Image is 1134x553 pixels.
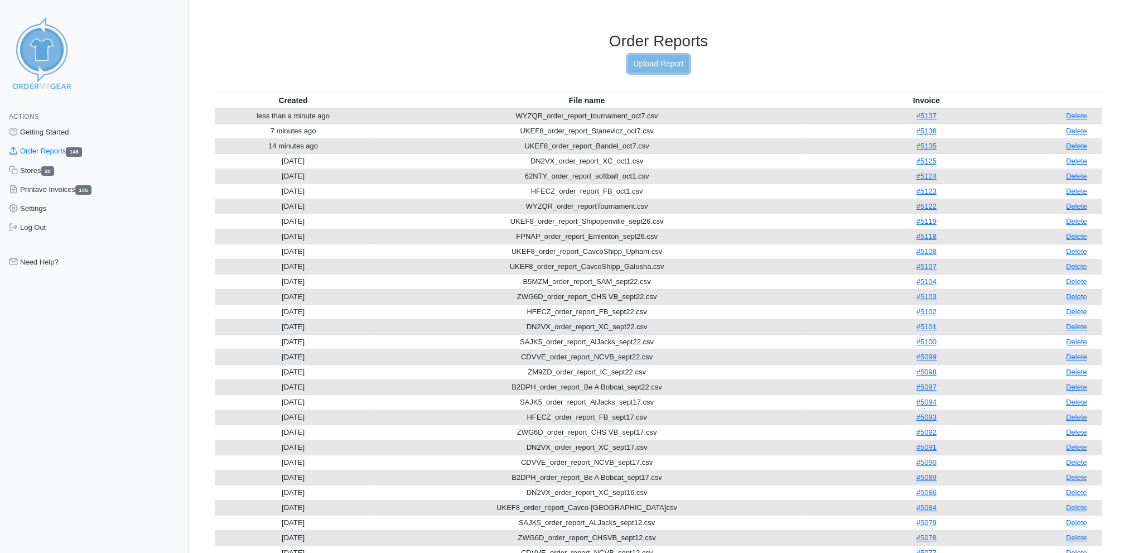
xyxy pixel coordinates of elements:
[1066,232,1087,241] a: Delete
[1066,127,1087,135] a: Delete
[916,187,937,195] a: #5123
[215,108,371,124] td: less than a minute ago
[215,425,371,440] td: [DATE]
[215,169,371,184] td: [DATE]
[371,289,802,304] td: ZWG6D_order_report_CHS VB_sept22.csv
[802,93,1051,108] th: Invoice
[215,395,371,410] td: [DATE]
[371,515,802,530] td: SAJK5_order_report_ALJacks_sept12.csv
[1066,338,1087,346] a: Delete
[371,93,802,108] th: File name
[916,112,937,120] a: #5137
[916,172,937,180] a: #5124
[916,338,937,346] a: #5100
[371,530,802,545] td: ZWG6D_order_report_CHSVB_sept12.csv
[371,470,802,485] td: B2DPH_order_report_Be A Bobcat_sept17.csv
[1066,383,1087,391] a: Delete
[215,530,371,545] td: [DATE]
[1066,353,1087,361] a: Delete
[215,470,371,485] td: [DATE]
[371,455,802,470] td: CDVVE_order_report_NCVB_sept17.csv
[1066,488,1087,497] a: Delete
[215,123,371,138] td: 7 minutes ago
[215,379,371,395] td: [DATE]
[1066,368,1087,376] a: Delete
[1066,473,1087,482] a: Delete
[371,425,802,440] td: ZWG6D_order_report_CHS VB_sept17.csv
[916,428,937,436] a: #5092
[215,274,371,289] td: [DATE]
[916,127,937,135] a: #5136
[41,166,55,176] span: 20
[916,458,937,467] a: #5090
[215,289,371,304] td: [DATE]
[371,379,802,395] td: B2DPH_order_report_Be A Bobcat_sept22.csv
[371,485,802,500] td: DN2VX_order_report_XC_sept16.csv
[916,277,937,286] a: #5104
[916,473,937,482] a: #5089
[215,244,371,259] td: [DATE]
[1066,518,1087,527] a: Delete
[215,184,371,199] td: [DATE]
[916,368,937,376] a: #5098
[371,304,802,319] td: HFECZ_order_report_FB_sept22.csv
[916,353,937,361] a: #5099
[916,443,937,451] a: #5091
[371,123,802,138] td: UKEF8_order_report_Stanevicz_oct7.csv
[916,383,937,391] a: #5097
[916,292,937,301] a: #5103
[371,169,802,184] td: 62NTY_order_report_softball_oct1.csv
[916,518,937,527] a: #5079
[9,113,38,121] span: Actions
[215,199,371,214] td: [DATE]
[371,395,802,410] td: SAJK5_order_report_AlJacks_sept17.csv
[916,488,937,497] a: #5086
[215,364,371,379] td: [DATE]
[371,229,802,244] td: FPNAP_order_report_Emlenton_sept26.csv
[916,217,937,225] a: #5119
[371,244,802,259] td: UKEF8_order_report_CavcoShipp_Upham.csv
[215,455,371,470] td: [DATE]
[371,440,802,455] td: DN2VX_order_report_XC_sept17.csv
[916,533,937,542] a: #5078
[215,304,371,319] td: [DATE]
[371,138,802,153] td: UKEF8_order_report_Bandel_oct7.csv
[1066,458,1087,467] a: Delete
[371,319,802,334] td: DN2VX_order_report_XC_sept22.csv
[371,500,802,515] td: UKEF8_order_report_Cavco-[GEOGRAPHIC_DATA]csv
[215,485,371,500] td: [DATE]
[371,184,802,199] td: HFECZ_order_report_FB_oct1.csv
[1066,157,1087,165] a: Delete
[1066,187,1087,195] a: Delete
[371,349,802,364] td: CDVVE_order_report_NCVB_sept22.csv
[371,274,802,289] td: B5MZM_order_report_SAM_sept22.csv
[916,262,937,271] a: #5107
[1066,292,1087,301] a: Delete
[371,214,802,229] td: UKEF8_order_report_Shipopenville_sept26.csv
[66,147,82,157] span: 146
[916,232,937,241] a: #5118
[1066,247,1087,256] a: Delete
[916,157,937,165] a: #5125
[1066,277,1087,286] a: Delete
[1066,533,1087,542] a: Delete
[371,364,802,379] td: ZM9ZD_order_report_IC_sept22.csv
[916,247,937,256] a: #5108
[215,93,371,108] th: Created
[1066,262,1087,271] a: Delete
[1066,503,1087,512] a: Delete
[215,410,371,425] td: [DATE]
[215,349,371,364] td: [DATE]
[371,153,802,169] td: DN2VX_order_report_XC_oct1.csv
[215,259,371,274] td: [DATE]
[215,214,371,229] td: [DATE]
[371,259,802,274] td: UKEF8_order_report_CavcoShipp_Galusha.csv
[1066,112,1087,120] a: Delete
[1066,428,1087,436] a: Delete
[1066,217,1087,225] a: Delete
[916,413,937,421] a: #5093
[1066,202,1087,210] a: Delete
[916,323,937,331] a: #5101
[916,398,937,406] a: #5094
[215,500,371,515] td: [DATE]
